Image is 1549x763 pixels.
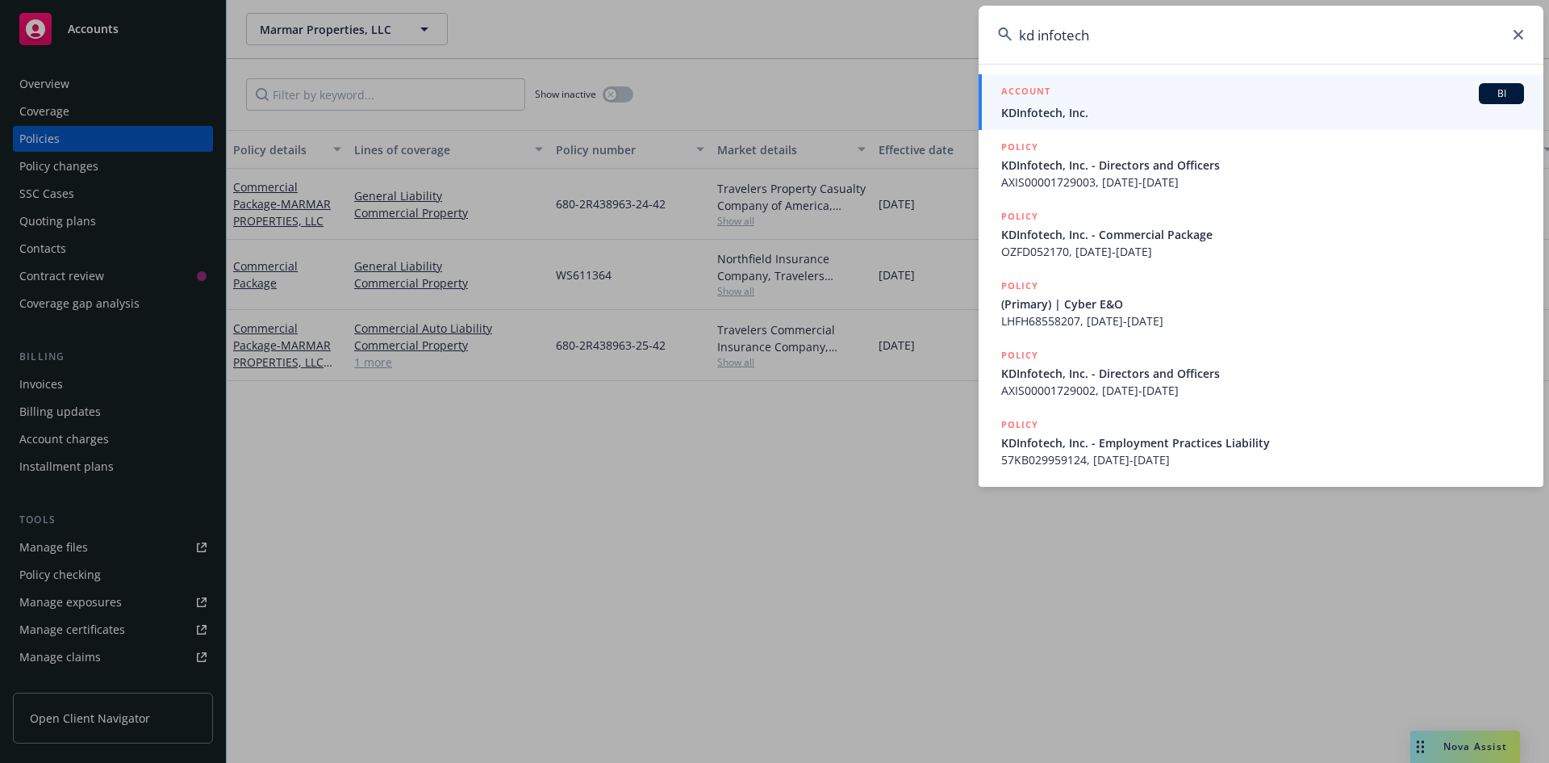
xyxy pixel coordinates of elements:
span: KDInfotech, Inc. - Commercial Package [1001,226,1524,243]
span: 57KB029959124, [DATE]-[DATE] [1001,451,1524,468]
span: KDInfotech, Inc. - Employment Practices Liability [1001,434,1524,451]
span: AXIS00001729002, [DATE]-[DATE] [1001,382,1524,399]
span: KDInfotech, Inc. - Directors and Officers [1001,365,1524,382]
h5: POLICY [1001,417,1038,433]
h5: POLICY [1001,139,1038,155]
span: KDInfotech, Inc. [1001,104,1524,121]
h5: POLICY [1001,347,1038,363]
span: KDInfotech, Inc. - Directors and Officers [1001,157,1524,174]
h5: POLICY [1001,208,1038,224]
span: OZFD052170, [DATE]-[DATE] [1001,243,1524,260]
a: POLICYKDInfotech, Inc. - Directors and OfficersAXIS00001729003, [DATE]-[DATE] [979,130,1543,199]
a: ACCOUNTBIKDInfotech, Inc. [979,74,1543,130]
span: LHFH68558207, [DATE]-[DATE] [1001,312,1524,329]
a: POLICY(Primary) | Cyber E&OLHFH68558207, [DATE]-[DATE] [979,269,1543,338]
span: (Primary) | Cyber E&O [1001,296,1524,312]
span: BI [1485,86,1518,101]
h5: POLICY [1001,278,1038,294]
input: Search... [979,6,1543,64]
a: POLICYKDInfotech, Inc. - Commercial PackageOZFD052170, [DATE]-[DATE] [979,199,1543,269]
a: POLICYKDInfotech, Inc. - Directors and OfficersAXIS00001729002, [DATE]-[DATE] [979,338,1543,408]
span: AXIS00001729003, [DATE]-[DATE] [1001,174,1524,191]
h5: ACCOUNT [1001,83,1050,103]
a: POLICYKDInfotech, Inc. - Employment Practices Liability57KB029959124, [DATE]-[DATE] [979,408,1543,477]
